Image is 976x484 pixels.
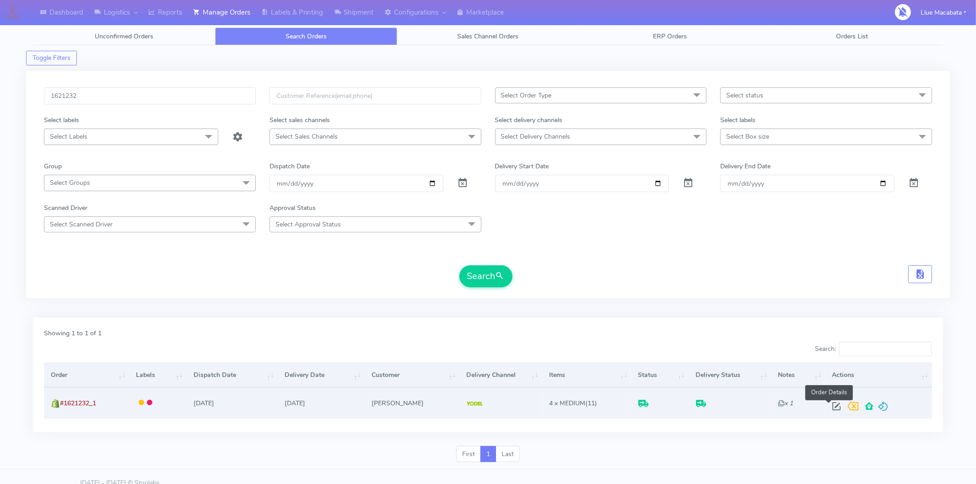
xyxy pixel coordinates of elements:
span: Select Groups [50,178,90,187]
ul: Tabs [33,27,943,45]
span: Sales Channel Orders [457,32,518,41]
label: Scanned Driver [44,203,87,213]
input: Search: [839,342,932,356]
td: [DATE] [277,387,364,418]
label: Select delivery channels [495,115,563,125]
input: Order Id [44,87,256,104]
span: #1621232_1 [60,399,96,408]
label: Dispatch Date [270,161,310,171]
img: shopify.png [51,399,60,408]
button: Llue Macabata [914,3,973,22]
td: [PERSON_NAME] [365,387,460,418]
label: Select sales channels [270,115,330,125]
label: Delivery Start Date [495,161,549,171]
label: Group [44,161,62,171]
span: Select Labels [50,132,87,141]
th: Labels: activate to sort column ascending [129,363,186,387]
button: Search [459,265,512,287]
th: Delivery Status: activate to sort column ascending [689,363,771,387]
label: Select labels [44,115,79,125]
th: Status: activate to sort column ascending [631,363,688,387]
th: Delivery Date: activate to sort column ascending [277,363,364,387]
button: Toggle Filters [26,51,77,65]
label: Search: [815,342,932,356]
span: Search Orders [286,32,327,41]
th: Order: activate to sort column ascending [44,363,129,387]
span: ERP Orders [653,32,687,41]
span: Select Delivery Channels [501,132,571,141]
th: Actions: activate to sort column ascending [825,363,932,387]
label: Showing 1 to 1 of 1 [44,328,102,338]
th: Dispatch Date: activate to sort column ascending [187,363,278,387]
th: Customer: activate to sort column ascending [365,363,460,387]
th: Delivery Channel: activate to sort column ascending [459,363,542,387]
span: Unconfirmed Orders [95,32,153,41]
span: Select Scanned Driver [50,220,113,229]
input: Customer Reference(email,phone) [270,87,481,104]
th: Notes: activate to sort column ascending [771,363,825,387]
label: Approval Status [270,203,316,213]
span: Select status [726,91,763,100]
th: Items: activate to sort column ascending [542,363,631,387]
span: Select Sales Channels [275,132,338,141]
a: 1 [480,446,496,462]
span: Select Approval Status [275,220,341,229]
label: Delivery End Date [720,161,771,171]
img: Yodel [467,402,483,406]
span: 4 x MEDIUM [549,399,585,408]
span: (11) [549,399,597,408]
label: Select labels [720,115,755,125]
span: Orders List [836,32,868,41]
i: x 1 [778,399,793,408]
span: Select Order Type [501,91,552,100]
span: Select Box size [726,132,769,141]
td: [DATE] [187,387,278,418]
